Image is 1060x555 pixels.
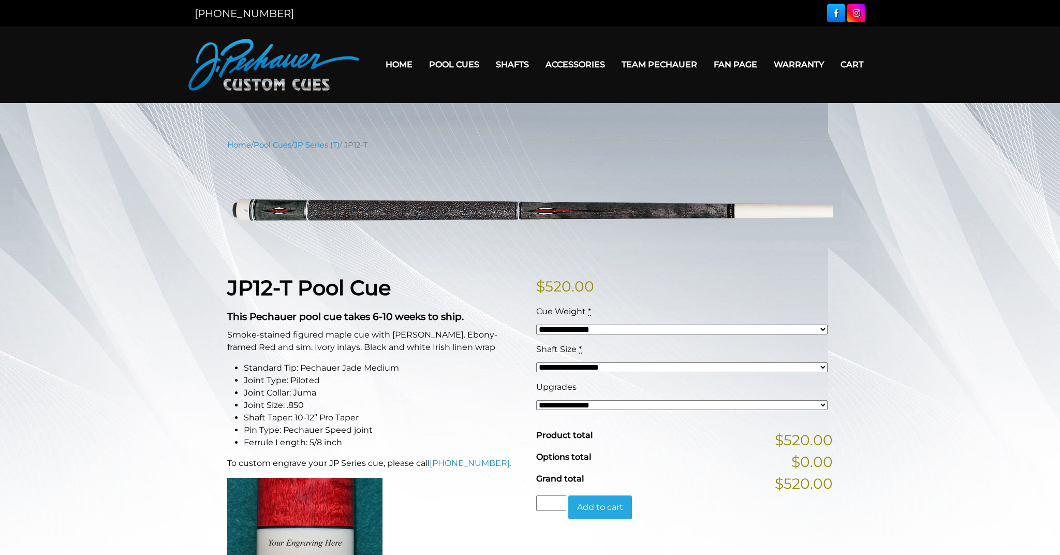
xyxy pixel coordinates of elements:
[421,51,488,78] a: Pool Cues
[536,344,577,354] span: Shaft Size
[775,429,833,451] span: $520.00
[244,374,524,387] li: Joint Type: Piloted
[227,457,524,470] p: To custom engrave your JP Series cue, please call
[536,277,545,295] span: $
[227,329,524,354] p: Smoke-stained figured maple cue with [PERSON_NAME]. Ebony-framed Red and sim. Ivory inlays. Black...
[536,382,577,392] span: Upgrades
[536,452,591,462] span: Options total
[536,430,593,440] span: Product total
[832,51,872,78] a: Cart
[705,51,765,78] a: Fan Page
[579,344,582,354] abbr: required
[227,139,833,151] nav: Breadcrumb
[227,158,833,259] img: jp12-T.png
[536,277,594,295] bdi: 520.00
[244,412,524,424] li: Shaft Taper: 10-12” Pro Taper
[294,140,340,150] a: JP Series (T)
[430,458,511,468] a: [PHONE_NUMBER].
[227,140,251,150] a: Home
[536,495,566,511] input: Product quantity
[227,311,464,323] strong: This Pechauer pool cue takes 6-10 weeks to ship.
[613,51,705,78] a: Team Pechauer
[791,451,833,473] span: $0.00
[254,140,291,150] a: Pool Cues
[195,7,294,20] a: [PHONE_NUMBER]
[536,474,584,484] span: Grand total
[188,39,359,91] img: Pechauer Custom Cues
[244,424,524,436] li: Pin Type: Pechauer Speed joint
[244,387,524,399] li: Joint Collar: Juma
[537,51,613,78] a: Accessories
[588,306,591,316] abbr: required
[488,51,537,78] a: Shafts
[244,399,524,412] li: Joint Size: .850
[775,473,833,494] span: $520.00
[227,275,391,300] strong: JP12-T Pool Cue
[536,306,586,316] span: Cue Weight
[244,362,524,374] li: Standard Tip: Pechauer Jade Medium
[568,495,632,519] button: Add to cart
[765,51,832,78] a: Warranty
[244,436,524,449] li: Ferrule Length: 5/8 inch
[377,51,421,78] a: Home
